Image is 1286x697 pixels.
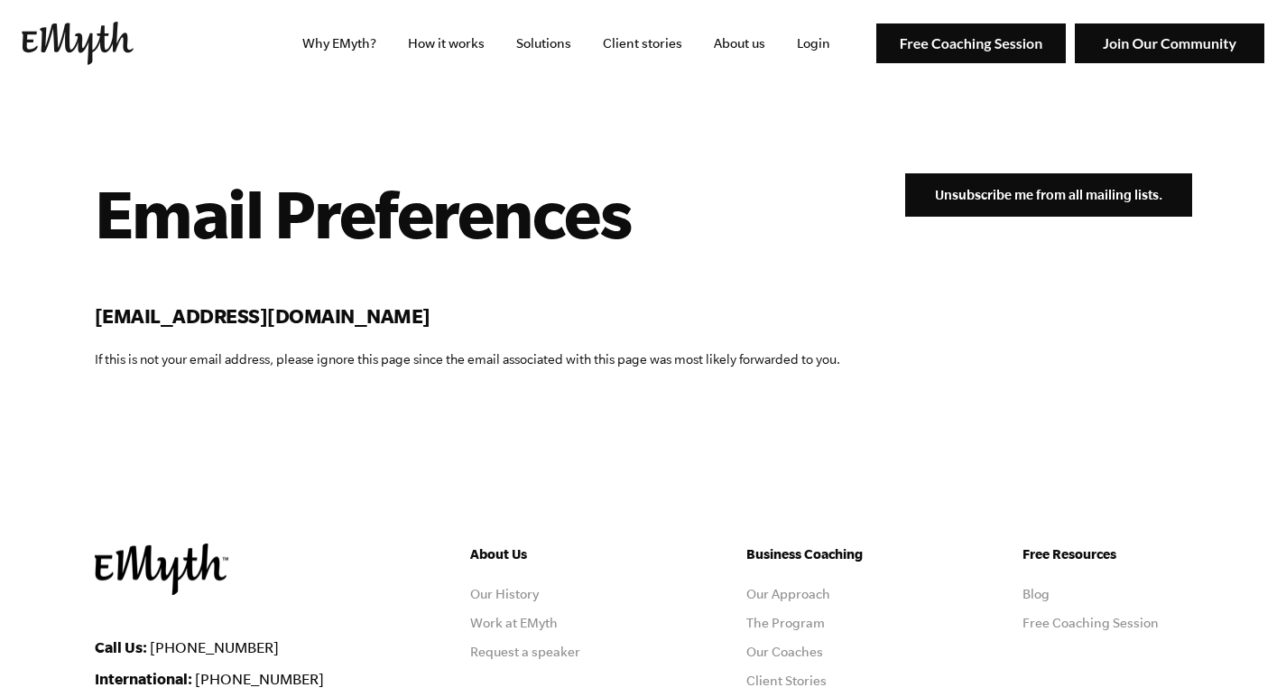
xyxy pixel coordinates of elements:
[876,23,1066,64] img: Free Coaching Session
[95,544,228,595] img: EMyth
[470,544,640,565] h5: About Us
[95,173,840,253] h1: Email Preferences
[905,173,1192,217] input: Unsubscribe me from all mailing lists.
[1022,616,1159,630] a: Free Coaching Session
[95,670,192,687] strong: International:
[746,544,916,565] h5: Business Coaching
[95,302,840,330] h2: [EMAIL_ADDRESS][DOMAIN_NAME]
[746,616,825,630] a: The Program
[1022,587,1050,601] a: Blog
[95,348,840,370] p: If this is not your email address, please ignore this page since the email associated with this p...
[746,587,830,601] a: Our Approach
[1022,544,1192,565] h5: Free Resources
[150,639,279,655] a: [PHONE_NUMBER]
[746,674,827,688] a: Client Stories
[1075,23,1264,64] img: Join Our Community
[22,22,134,65] img: EMyth
[470,587,539,601] a: Our History
[746,645,823,659] a: Our Coaches
[470,616,558,630] a: Work at EMyth
[95,638,147,655] strong: Call Us:
[470,645,580,659] a: Request a speaker
[195,671,324,687] a: [PHONE_NUMBER]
